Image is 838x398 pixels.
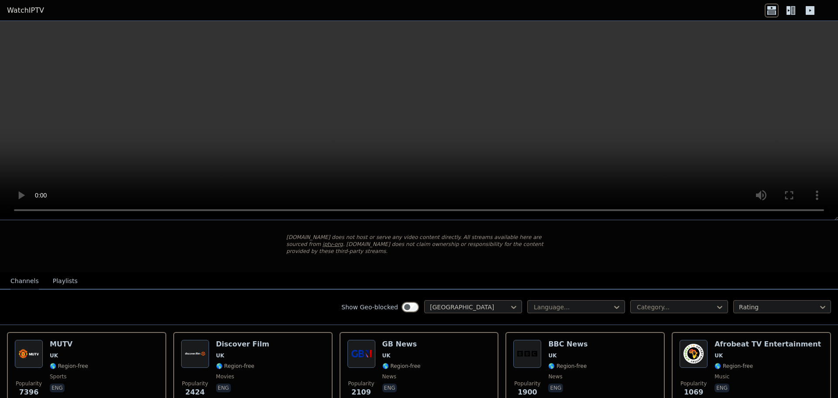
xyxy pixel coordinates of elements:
[548,340,587,349] h6: BBC News
[382,352,391,359] span: UK
[50,373,66,380] span: sports
[216,363,254,370] span: 🌎 Region-free
[347,340,375,368] img: GB News
[348,380,374,387] span: Popularity
[216,352,224,359] span: UK
[50,384,65,392] p: eng
[714,384,729,392] p: eng
[548,373,562,380] span: news
[341,303,398,311] label: Show Geo-blocked
[50,340,88,349] h6: MUTV
[714,340,821,349] h6: Afrobeat TV Entertainment
[680,340,707,368] img: Afrobeat TV Entertainment
[7,5,44,16] a: WatchIPTV
[216,373,234,380] span: movies
[382,373,396,380] span: news
[16,380,42,387] span: Popularity
[514,380,540,387] span: Popularity
[185,387,205,398] span: 2424
[382,363,421,370] span: 🌎 Region-free
[53,273,78,290] button: Playlists
[680,380,707,387] span: Popularity
[548,363,587,370] span: 🌎 Region-free
[382,340,421,349] h6: GB News
[50,363,88,370] span: 🌎 Region-free
[286,234,552,255] p: [DOMAIN_NAME] does not host or serve any video content directly. All streams available here are s...
[181,340,209,368] img: Discover Film
[714,363,753,370] span: 🌎 Region-free
[323,241,343,247] a: iptv-org
[684,387,704,398] span: 1069
[10,273,39,290] button: Channels
[351,387,371,398] span: 2109
[382,384,397,392] p: eng
[216,340,269,349] h6: Discover Film
[15,340,43,368] img: MUTV
[548,384,563,392] p: eng
[182,380,208,387] span: Popularity
[513,340,541,368] img: BBC News
[19,387,39,398] span: 7396
[216,384,231,392] p: eng
[714,373,729,380] span: music
[714,352,723,359] span: UK
[518,387,537,398] span: 1900
[50,352,58,359] span: UK
[548,352,556,359] span: UK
